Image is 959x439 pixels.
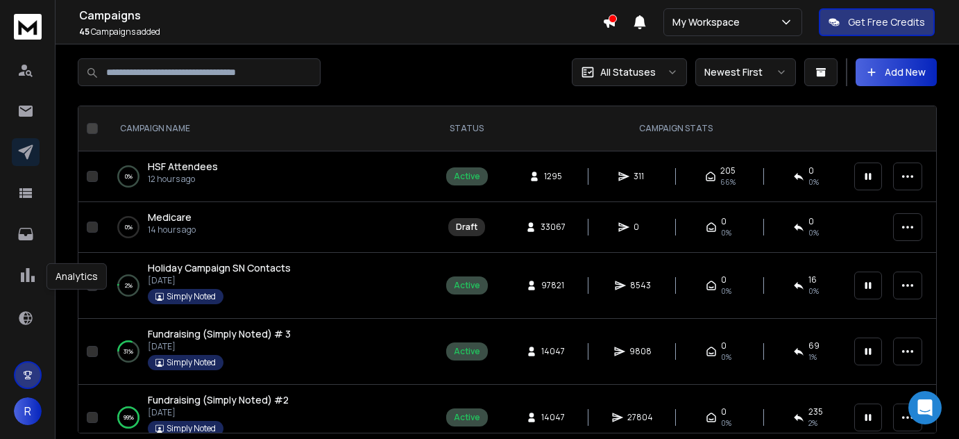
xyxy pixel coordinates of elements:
[14,14,42,40] img: logo
[541,412,565,423] span: 14047
[721,227,731,238] span: 0%
[634,171,647,182] span: 311
[600,65,656,79] p: All Statuses
[808,165,814,176] span: 0
[819,8,935,36] button: Get Free Credits
[167,357,216,368] p: Simply Noted
[721,406,727,417] span: 0
[103,151,427,202] td: 0%HSF Attendees12 hours ago
[456,222,477,233] div: Draft
[808,340,820,351] span: 69
[808,417,817,429] span: 2 %
[454,171,480,182] div: Active
[148,393,289,406] span: Fundraising (Simply Noted) #2
[808,285,819,297] span: 0 %
[103,253,427,319] td: 2%Holiday Campaign SN Contacts[DATE]Simply Noted
[454,280,480,291] div: Active
[454,346,480,357] div: Active
[167,291,216,302] p: Simply Noted
[808,406,823,417] span: 235
[148,393,289,407] a: Fundraising (Simply Noted) #2
[103,106,427,151] th: CAMPAIGN NAME
[79,7,602,24] h1: Campaigns
[148,261,291,275] a: Holiday Campaign SN Contacts
[630,280,651,291] span: 8543
[148,160,218,174] a: HSF Attendees
[46,263,107,290] div: Analytics
[541,222,566,233] span: 33067
[721,417,731,429] span: 0%
[148,275,291,286] p: [DATE]
[148,407,289,418] p: [DATE]
[125,279,133,292] p: 2 %
[79,26,90,38] span: 45
[808,274,817,285] span: 16
[148,341,291,352] p: [DATE]
[148,327,291,340] span: Fundraising (Simply Noted) # 3
[454,412,480,423] div: Active
[908,391,942,424] div: Open Intercom Messenger
[103,202,427,253] td: 0%Medicare14 hours ago
[634,222,647,233] span: 0
[627,412,653,423] span: 27804
[148,174,218,185] p: 12 hours ago
[125,220,133,234] p: 0 %
[721,216,727,227] span: 0
[148,261,291,274] span: Holiday Campaign SN Contacts
[124,345,133,358] p: 31 %
[14,397,42,425] button: R
[721,285,731,297] span: 0%
[808,227,819,238] span: 0%
[541,280,564,291] span: 97821
[148,160,218,173] span: HSF Attendees
[720,165,736,176] span: 205
[506,106,846,151] th: CAMPAIGN STATS
[695,58,796,86] button: Newest First
[808,216,814,227] span: 0
[148,327,291,341] a: Fundraising (Simply Noted) # 3
[629,346,652,357] span: 9808
[856,58,937,86] button: Add New
[848,15,925,29] p: Get Free Credits
[721,274,727,285] span: 0
[148,224,196,235] p: 14 hours ago
[721,351,731,363] span: 0%
[721,340,727,351] span: 0
[808,176,819,188] span: 0 %
[427,106,506,151] th: STATUS
[541,346,565,357] span: 14047
[125,169,133,183] p: 0 %
[544,171,562,182] span: 1295
[808,351,817,363] span: 1 %
[79,26,602,38] p: Campaigns added
[167,423,216,434] p: Simply Noted
[672,15,745,29] p: My Workspace
[124,411,134,424] p: 99 %
[148,210,192,224] a: Medicare
[103,319,427,385] td: 31%Fundraising (Simply Noted) # 3[DATE]Simply Noted
[720,176,736,188] span: 66 %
